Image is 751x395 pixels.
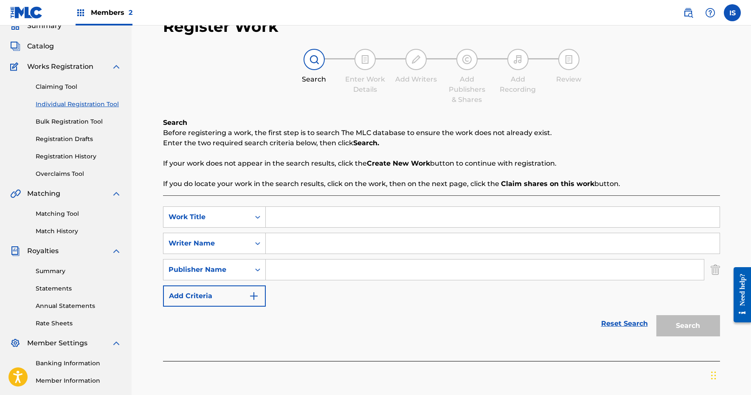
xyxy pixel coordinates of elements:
[462,54,472,65] img: step indicator icon for Add Publishers & Shares
[36,135,121,144] a: Registration Drafts
[10,21,62,31] a: SummarySummary
[497,74,539,95] div: Add Recording
[36,376,121,385] a: Member Information
[353,139,379,147] strong: Search.
[111,189,121,199] img: expand
[10,21,20,31] img: Summary
[293,74,335,85] div: Search
[163,128,720,138] p: Before registering a work, the first step is to search The MLC database to ensure the work does n...
[111,62,121,72] img: expand
[344,74,386,95] div: Enter Work Details
[709,354,751,395] iframe: Chat Widget
[169,212,245,222] div: Work Title
[163,179,720,189] p: If you do locate your work in the search results, click on the work, then on the next page, click...
[446,74,488,105] div: Add Publishers & Shares
[111,246,121,256] img: expand
[501,180,594,188] strong: Claim shares on this work
[360,54,370,65] img: step indicator icon for Enter Work Details
[36,169,121,178] a: Overclaims Tool
[27,189,60,199] span: Matching
[705,8,715,18] img: help
[367,159,430,167] strong: Create New Work
[76,8,86,18] img: Top Rightsholders
[36,227,121,236] a: Match History
[395,74,437,85] div: Add Writers
[111,338,121,348] img: expand
[36,82,121,91] a: Claiming Tool
[36,284,121,293] a: Statements
[36,152,121,161] a: Registration History
[680,4,697,21] a: Public Search
[27,41,54,51] span: Catalog
[163,206,720,341] form: Search Form
[683,8,693,18] img: search
[548,74,590,85] div: Review
[597,314,652,333] a: Reset Search
[169,238,245,248] div: Writer Name
[163,158,720,169] p: If your work does not appear in the search results, click the button to continue with registration.
[163,138,720,148] p: Enter the two required search criteria below, then click
[711,363,716,388] div: Drag
[91,8,132,17] span: Members
[711,259,720,280] img: Delete Criterion
[129,8,132,17] span: 2
[36,209,121,218] a: Matching Tool
[10,41,54,51] a: CatalogCatalog
[36,319,121,328] a: Rate Sheets
[10,189,21,199] img: Matching
[411,54,421,65] img: step indicator icon for Add Writers
[36,267,121,276] a: Summary
[27,21,62,31] span: Summary
[249,291,259,301] img: 9d2ae6d4665cec9f34b9.svg
[169,265,245,275] div: Publisher Name
[27,62,93,72] span: Works Registration
[36,100,121,109] a: Individual Registration Tool
[513,54,523,65] img: step indicator icon for Add Recording
[36,117,121,126] a: Bulk Registration Tool
[36,359,121,368] a: Banking Information
[27,338,87,348] span: Member Settings
[163,118,187,127] b: Search
[10,6,43,19] img: MLC Logo
[727,260,751,330] iframe: Resource Center
[163,285,266,307] button: Add Criteria
[724,4,741,21] div: User Menu
[10,41,20,51] img: Catalog
[10,246,20,256] img: Royalties
[702,4,719,21] div: Help
[564,54,574,65] img: step indicator icon for Review
[36,302,121,310] a: Annual Statements
[309,54,319,65] img: step indicator icon for Search
[10,62,21,72] img: Works Registration
[10,338,20,348] img: Member Settings
[163,17,278,36] h2: Register Work
[27,246,59,256] span: Royalties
